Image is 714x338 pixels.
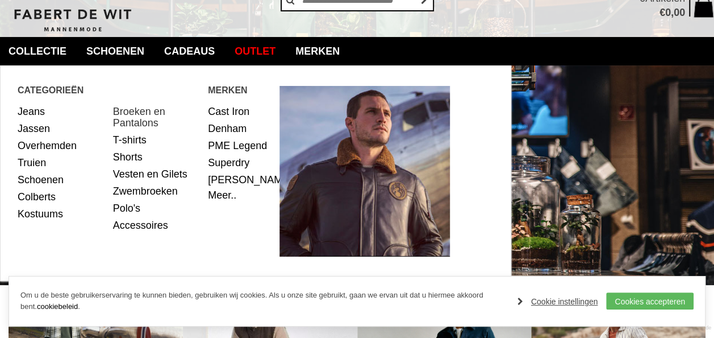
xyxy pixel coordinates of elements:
a: Shorts [113,149,200,166]
a: Superdry [208,154,271,171]
a: Jeans [18,103,105,120]
a: Zwembroeken [113,183,200,200]
a: Cookie instellingen [517,293,598,310]
a: Cast Iron [208,103,271,120]
img: Heren [279,86,450,257]
a: Denham [208,120,271,137]
a: Vesten en Gilets [113,166,200,183]
span: Categorieën [18,83,208,97]
a: Overhemden [18,137,105,154]
span: 0 [665,7,671,18]
a: Broeken en Pantalons [113,103,200,131]
a: T-shirts [113,131,200,149]
a: PME Legend [208,137,271,154]
a: Polo's [113,200,200,217]
a: Colberts [18,188,105,205]
a: Schoenen [78,37,153,65]
a: [PERSON_NAME] [208,171,271,188]
a: Truien [18,154,105,171]
a: cookiebeleid [37,302,78,311]
a: Outlet [226,37,284,65]
span: € [659,7,665,18]
a: Cadeaus [156,37,223,65]
a: Merken [287,37,348,65]
a: Meer.. [208,189,236,201]
a: Accessoires [113,217,200,234]
a: Schoenen [18,171,105,188]
p: Om u de beste gebruikerservaring te kunnen bieden, gebruiken wij cookies. Als u onze site gebruik... [20,290,506,314]
a: Kostuums [18,205,105,222]
a: Jassen [18,120,105,137]
span: Merken [208,83,279,97]
a: Cookies accepteren [606,292,694,310]
span: 00 [674,7,685,18]
span: , [671,7,674,18]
